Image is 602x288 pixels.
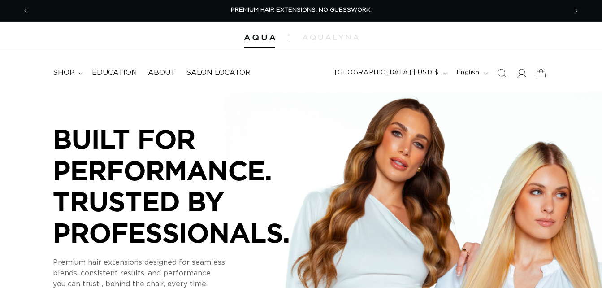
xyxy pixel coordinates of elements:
p: Premium hair extensions designed for seamless [53,257,322,268]
summary: Search [492,63,511,83]
button: [GEOGRAPHIC_DATA] | USD $ [329,65,451,82]
a: Education [87,63,143,83]
span: PREMIUM HAIR EXTENSIONS. NO GUESSWORK. [231,7,372,13]
button: Previous announcement [16,2,35,19]
button: English [451,65,492,82]
p: BUILT FOR PERFORMANCE. TRUSTED BY PROFESSIONALS. [53,123,322,248]
a: About [143,63,181,83]
p: blends, consistent results, and performance [53,268,322,279]
span: Education [92,68,137,78]
span: shop [53,68,74,78]
img: aqualyna.com [303,35,359,40]
span: English [456,68,480,78]
span: [GEOGRAPHIC_DATA] | USD $ [335,68,439,78]
span: About [148,68,175,78]
button: Next announcement [567,2,586,19]
span: Salon Locator [186,68,251,78]
a: Salon Locator [181,63,256,83]
summary: shop [48,63,87,83]
img: Aqua Hair Extensions [244,35,275,41]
